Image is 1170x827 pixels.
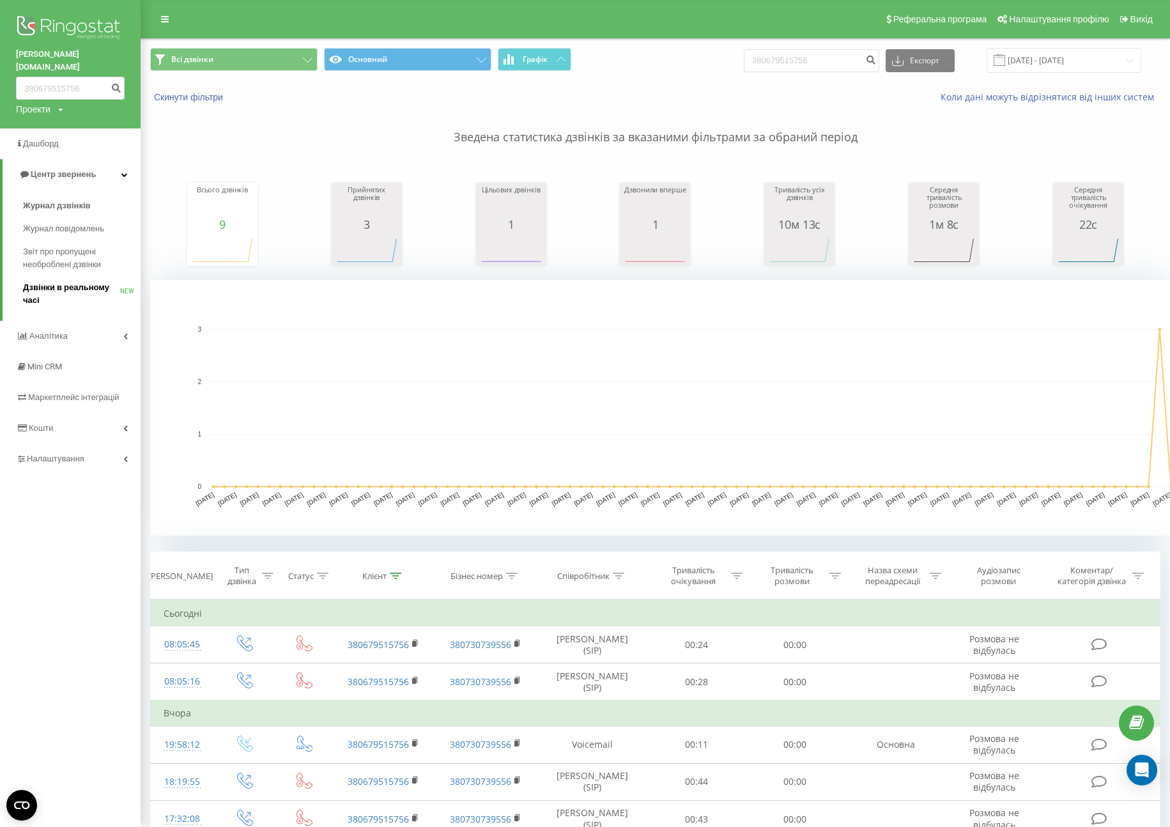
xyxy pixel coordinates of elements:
text: [DATE] [662,491,683,507]
div: 08:05:45 [164,632,201,657]
text: [DATE] [1085,491,1106,507]
td: Сьогодні [151,601,1160,626]
div: 10м 13с [767,218,831,231]
svg: A chart. [479,231,543,269]
td: Основна [844,726,946,763]
text: [DATE] [573,491,594,507]
div: 19:58:12 [164,732,201,757]
td: [PERSON_NAME] (SIP) [537,763,647,800]
a: 380730739556 [450,775,511,787]
text: [DATE] [284,491,305,507]
span: Налаштування [27,454,84,463]
a: 380679515756 [348,775,409,787]
td: Voicemail [537,726,647,763]
a: 380679515756 [348,813,409,825]
img: Ringostat logo [16,13,125,45]
div: Всього дзвінків [190,186,254,218]
td: 00:00 [746,726,844,763]
div: Дзвонили вперше [623,186,687,218]
span: Аналiтика [29,331,68,341]
div: A chart. [623,231,687,269]
div: 18:19:55 [164,769,201,794]
input: Пошук за номером [744,49,879,72]
a: Журнал повідомлень [23,217,141,240]
span: Графік [523,55,548,64]
a: Дзвінки в реальному часіNEW [23,276,141,312]
span: Дзвінки в реальному часі [23,281,120,307]
a: Коли дані можуть відрізнятися вiд інших систем [941,91,1160,103]
text: [DATE] [1040,491,1061,507]
span: Розмова не відбулась [969,732,1019,756]
text: [DATE] [551,491,572,507]
div: 1м 8с [912,218,976,231]
text: [DATE] [617,491,638,507]
text: [DATE] [796,491,817,507]
svg: A chart. [335,231,399,269]
button: Open CMP widget [6,790,37,821]
div: 08:05:16 [164,669,201,694]
div: Бізнес номер [450,571,503,582]
div: 22с [1056,218,1120,231]
text: [DATE] [328,491,349,507]
a: 380679515756 [348,738,409,750]
text: [DATE] [461,491,482,507]
svg: A chart. [767,231,831,269]
text: [DATE] [1018,491,1039,507]
input: Пошук за номером [16,77,125,100]
button: Всі дзвінки [150,48,318,71]
text: 1 [197,431,201,438]
td: 00:24 [647,626,746,663]
text: [DATE] [1107,491,1128,507]
span: Всі дзвінки [171,54,213,65]
span: Маркетплейс інтеграцій [28,392,119,402]
a: Журнал дзвінків [23,194,141,217]
svg: A chart. [1056,231,1120,269]
div: Середня тривалість розмови [912,186,976,218]
text: [DATE] [1129,491,1150,507]
div: Тривалість очікування [659,565,728,587]
span: Звіт про пропущені необроблені дзвінки [23,245,134,271]
a: 380730739556 [450,676,511,688]
text: [DATE] [194,491,215,507]
button: Скинути фільтри [150,91,229,103]
text: [DATE] [996,491,1017,507]
div: Тривалість усіх дзвінків [767,186,831,218]
a: 380679515756 [348,638,409,651]
text: [DATE] [728,491,750,507]
div: Прийнятих дзвінків [335,186,399,218]
div: Тип дзвінка [225,565,259,587]
td: 00:28 [647,663,746,701]
div: Коментар/категорія дзвінка [1054,565,1129,587]
text: [DATE] [818,491,839,507]
div: Проекти [16,103,50,116]
div: A chart. [912,231,976,269]
text: [DATE] [1063,491,1084,507]
span: Розмова не відбулась [969,769,1019,793]
td: 00:00 [746,663,844,701]
text: 0 [197,483,201,490]
text: [DATE] [951,491,973,507]
text: [DATE] [773,491,794,507]
div: 9 [190,218,254,231]
a: 380679515756 [348,676,409,688]
button: Експорт [886,49,955,72]
text: [DATE] [840,491,861,507]
text: [DATE] [907,491,928,507]
div: A chart. [190,231,254,269]
text: [DATE] [217,491,238,507]
text: [DATE] [640,491,661,507]
text: [DATE] [439,491,460,507]
span: Журнал дзвінків [23,199,91,212]
text: 2 [197,378,201,385]
div: [PERSON_NAME] [148,571,213,582]
text: [DATE] [974,491,995,507]
text: [DATE] [595,491,616,507]
div: Тривалість розмови [758,565,826,587]
text: [DATE] [528,491,550,507]
span: Центр звернень [31,169,96,179]
td: 00:00 [746,626,844,663]
a: Центр звернень [3,159,141,190]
